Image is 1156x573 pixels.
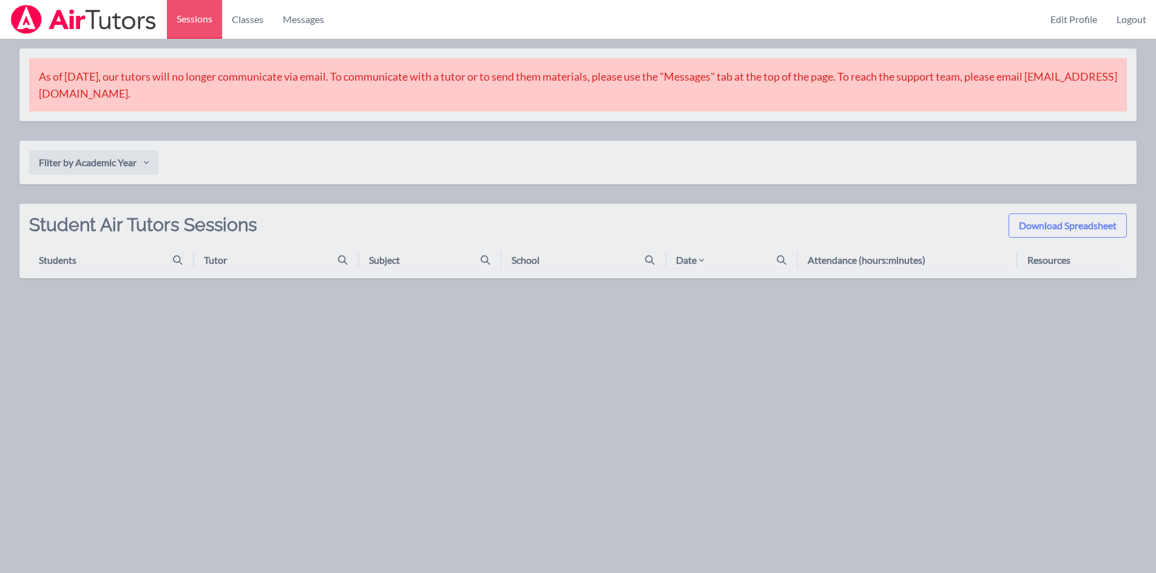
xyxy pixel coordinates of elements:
button: Filter by Academic Year [29,150,158,175]
div: As of [DATE], our tutors will no longer communicate via email. To communicate with a tutor or to ... [29,58,1127,112]
div: Tutor [204,253,227,267]
div: School [512,253,539,267]
div: Date [676,253,706,267]
img: Airtutors Logo [10,5,157,34]
h2: Student Air Tutors Sessions [29,213,257,252]
div: Resources [1027,253,1070,267]
div: Students [39,253,76,267]
div: Subject [369,253,400,267]
span: Messages [283,12,324,27]
button: Download Spreadsheet [1009,213,1127,238]
div: Attendance (hours:minutes) [808,253,925,267]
